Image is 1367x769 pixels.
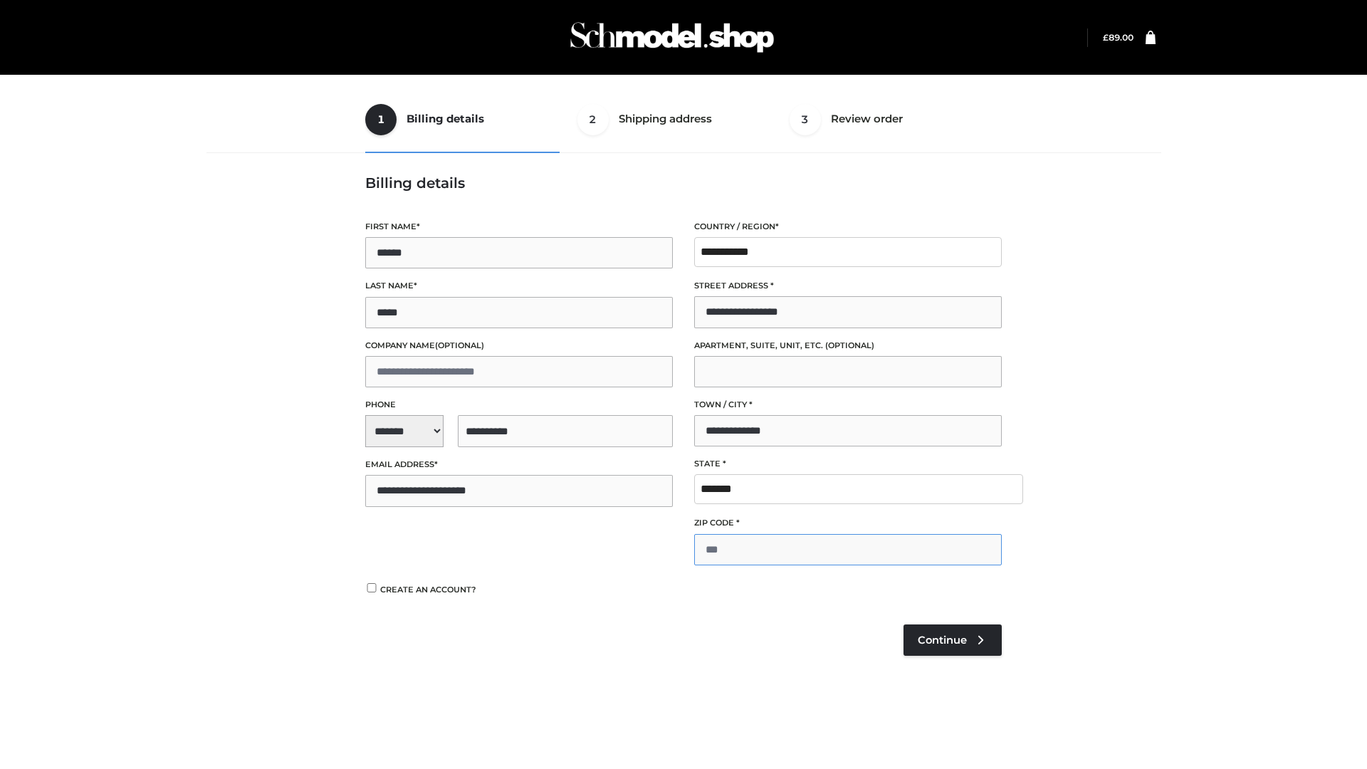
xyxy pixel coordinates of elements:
label: Company name [365,339,673,352]
img: Schmodel Admin 964 [565,9,779,66]
label: Last name [365,279,673,293]
span: Create an account? [380,585,476,595]
span: £ [1103,32,1109,43]
label: State [694,457,1002,471]
span: (optional) [825,340,874,350]
bdi: 89.00 [1103,32,1133,43]
label: Email address [365,458,673,471]
a: £89.00 [1103,32,1133,43]
h3: Billing details [365,174,1002,192]
label: Town / City [694,398,1002,412]
label: ZIP Code [694,516,1002,530]
input: Create an account? [365,583,378,592]
label: Apartment, suite, unit, etc. [694,339,1002,352]
span: Continue [918,634,967,647]
span: (optional) [435,340,484,350]
label: Street address [694,279,1002,293]
label: Country / Region [694,220,1002,234]
a: Continue [904,624,1002,656]
label: Phone [365,398,673,412]
label: First name [365,220,673,234]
